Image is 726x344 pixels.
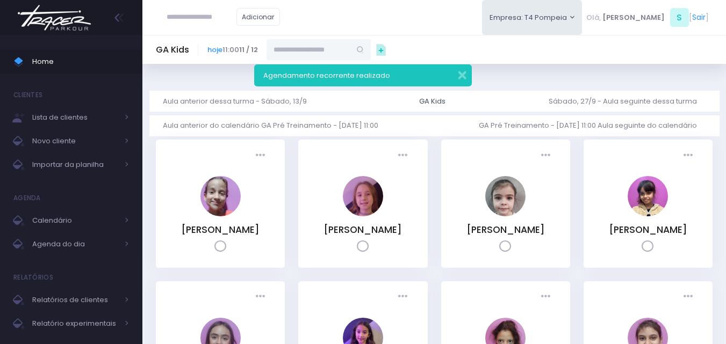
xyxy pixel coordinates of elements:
a: [PERSON_NAME] [466,223,545,236]
a: hoje [207,45,222,55]
span: Novo cliente [32,134,118,148]
a: Aula anterior dessa turma - Sábado, 13/9 [163,91,315,112]
a: Brunna Mateus De Paulo Alves [485,209,526,219]
span: Agendamento recorrente realizado [263,70,390,80]
span: Calendário [32,214,118,228]
a: Aula anterior do calendário GA Pré Treinamento - [DATE] 11:00 [163,115,387,136]
span: Importar da planilha [32,158,118,172]
a: Adicionar [236,8,281,26]
span: Lista de clientes [32,111,118,125]
img: Veridiana Jansen [200,176,241,216]
span: [PERSON_NAME] [602,12,665,23]
span: Agenda do dia [32,237,118,251]
span: Home [32,55,129,69]
div: GA Kids [419,96,445,107]
span: Olá, [586,12,601,23]
h4: Agenda [13,187,41,209]
span: Relatórios de clientes [32,293,118,307]
strong: 11 / 12 [239,45,258,55]
a: Sair [692,12,706,23]
a: Veridiana Jansen [200,209,241,219]
a: [PERSON_NAME] [181,223,260,236]
a: GA Pré Treinamento - [DATE] 11:00 Aula seguinte do calendário [479,115,706,136]
img: Clarice Lopes [628,176,668,216]
h4: Clientes [13,84,42,106]
span: 11:00 [207,45,258,55]
img: Aurora Andreoni Mello [343,176,383,216]
a: [PERSON_NAME] [324,223,402,236]
a: [PERSON_NAME] [609,223,687,236]
h4: Relatórios [13,267,53,288]
span: Relatório experimentais [32,317,118,331]
span: S [670,8,689,27]
a: Aurora Andreoni Mello [343,209,383,219]
div: [ ] [582,5,713,30]
a: Sábado, 27/9 - Aula seguinte dessa turma [549,91,706,112]
img: Brunna Mateus De Paulo Alves [485,176,526,216]
h5: GA Kids [156,45,189,55]
a: Clarice Lopes [628,209,668,219]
